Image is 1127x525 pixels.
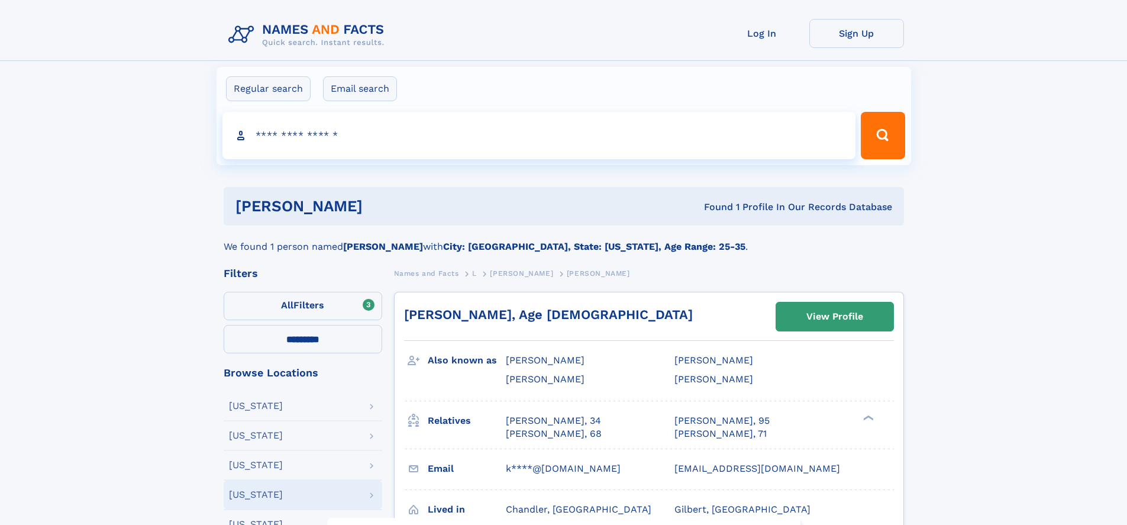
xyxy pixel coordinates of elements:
button: Search Button [861,112,905,159]
h3: Also known as [428,350,506,371]
span: [PERSON_NAME] [506,355,585,366]
div: [US_STATE] [229,460,283,470]
a: View Profile [776,302,893,331]
div: [US_STATE] [229,401,283,411]
a: L [472,266,477,281]
a: [PERSON_NAME], 68 [506,427,602,440]
b: [PERSON_NAME] [343,241,423,252]
label: Filters [224,292,382,320]
div: Browse Locations [224,368,382,378]
span: [PERSON_NAME] [674,355,753,366]
a: Log In [715,19,809,48]
a: [PERSON_NAME], Age [DEMOGRAPHIC_DATA] [404,307,693,322]
div: [US_STATE] [229,431,283,440]
div: ❯ [860,414,874,421]
span: [EMAIL_ADDRESS][DOMAIN_NAME] [674,463,840,474]
b: City: [GEOGRAPHIC_DATA], State: [US_STATE], Age Range: 25-35 [443,241,745,252]
a: [PERSON_NAME], 34 [506,414,601,427]
span: L [472,269,477,278]
a: [PERSON_NAME], 71 [674,427,767,440]
h3: Relatives [428,411,506,431]
div: We found 1 person named with . [224,226,904,254]
h3: Email [428,459,506,479]
h3: Lived in [428,500,506,520]
div: [US_STATE] [229,490,283,500]
a: Names and Facts [394,266,459,281]
div: Filters [224,268,382,279]
img: Logo Names and Facts [224,19,394,51]
span: Gilbert, [GEOGRAPHIC_DATA] [674,504,810,515]
span: [PERSON_NAME] [506,373,585,385]
span: All [281,299,293,311]
span: Chandler, [GEOGRAPHIC_DATA] [506,504,651,515]
label: Regular search [226,76,311,101]
span: [PERSON_NAME] [674,373,753,385]
a: [PERSON_NAME] [490,266,553,281]
a: [PERSON_NAME], 95 [674,414,770,427]
div: Found 1 Profile In Our Records Database [533,201,892,214]
input: search input [222,112,856,159]
div: View Profile [806,303,863,330]
span: [PERSON_NAME] [490,269,553,278]
h1: [PERSON_NAME] [235,199,534,214]
label: Email search [323,76,397,101]
a: Sign Up [809,19,904,48]
span: [PERSON_NAME] [567,269,630,278]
